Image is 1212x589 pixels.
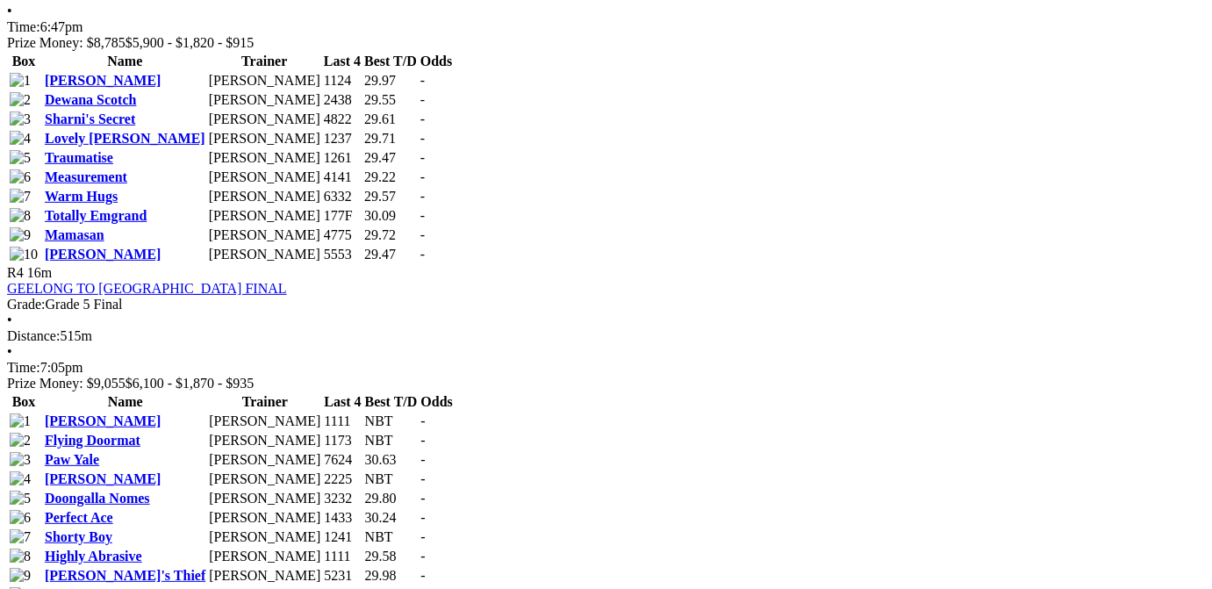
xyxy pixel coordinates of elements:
td: 29.71 [363,130,418,147]
span: Box [12,394,36,409]
span: Box [12,54,36,68]
span: • [7,312,12,327]
td: 6332 [323,188,362,205]
a: Warm Hugs [45,189,118,204]
a: Shorty Boy [45,529,112,544]
th: Best T/D [364,393,419,411]
img: 7 [10,189,31,205]
span: - [420,452,425,467]
td: 3232 [323,490,362,507]
td: 29.98 [364,567,419,585]
td: [PERSON_NAME] [208,490,321,507]
td: 1111 [323,413,362,430]
td: 177F [323,207,362,225]
span: Distance: [7,328,60,343]
td: 29.47 [363,246,418,263]
th: Last 4 [323,393,362,411]
td: [PERSON_NAME] [208,528,321,546]
td: 29.72 [363,226,418,244]
span: - [420,568,425,583]
td: NBT [364,413,419,430]
td: [PERSON_NAME] [208,130,321,147]
a: [PERSON_NAME] [45,471,161,486]
span: - [420,73,425,88]
td: 1124 [323,72,362,90]
td: [PERSON_NAME] [208,548,321,565]
td: 29.55 [363,91,418,109]
img: 1 [10,73,31,89]
td: [PERSON_NAME] [208,470,321,488]
td: [PERSON_NAME] [208,432,321,449]
span: R4 [7,265,24,280]
td: [PERSON_NAME] [208,111,321,128]
a: Perfect Ace [45,510,113,525]
img: 8 [10,549,31,564]
td: 1111 [323,548,362,565]
td: NBT [364,470,419,488]
a: Mamasan [45,227,104,242]
span: - [420,150,425,165]
th: Last 4 [323,53,362,70]
span: - [420,433,425,448]
td: 29.57 [363,188,418,205]
td: 1261 [323,149,362,167]
td: 2438 [323,91,362,109]
a: Flying Doormat [45,433,140,448]
td: 29.58 [364,548,419,565]
div: Prize Money: $9,055 [7,376,1205,391]
img: 9 [10,227,31,243]
a: Traumatise [45,150,113,165]
th: Name [44,393,206,411]
a: Highly Abrasive [45,549,142,564]
img: 7 [10,529,31,545]
td: 30.09 [363,207,418,225]
span: - [420,208,425,223]
img: 5 [10,491,31,506]
div: 6:47pm [7,19,1205,35]
a: [PERSON_NAME] [45,73,161,88]
td: 29.61 [363,111,418,128]
a: Lovely [PERSON_NAME] [45,131,205,146]
a: Totally Emgrand [45,208,147,223]
a: [PERSON_NAME] [45,413,161,428]
th: Name [44,53,206,70]
td: 1241 [323,528,362,546]
a: Measurement [45,169,127,184]
span: - [420,189,425,204]
span: • [7,4,12,18]
a: GEELONG TO [GEOGRAPHIC_DATA] FINAL [7,281,287,296]
td: 4822 [323,111,362,128]
span: - [420,529,425,544]
td: [PERSON_NAME] [208,246,321,263]
span: $5,900 - $1,820 - $915 [126,35,255,50]
img: 3 [10,111,31,127]
img: 4 [10,131,31,147]
img: 1 [10,413,31,429]
div: Grade 5 Final [7,297,1205,312]
td: 29.22 [363,169,418,186]
td: 29.97 [363,72,418,90]
td: 29.80 [364,490,419,507]
span: Time: [7,19,40,34]
th: Trainer [208,53,321,70]
span: - [420,247,425,262]
td: [PERSON_NAME] [208,207,321,225]
a: Dewana Scotch [45,92,136,107]
td: [PERSON_NAME] [208,91,321,109]
td: 4775 [323,226,362,244]
td: 4141 [323,169,362,186]
img: 5 [10,150,31,166]
span: - [420,111,425,126]
img: 9 [10,568,31,584]
td: [PERSON_NAME] [208,169,321,186]
td: 1237 [323,130,362,147]
td: [PERSON_NAME] [208,451,321,469]
td: 5553 [323,246,362,263]
img: 2 [10,92,31,108]
a: [PERSON_NAME]'s Thief [45,568,205,583]
div: 515m [7,328,1205,344]
span: 16m [27,265,52,280]
td: 30.24 [364,509,419,527]
th: Odds [420,393,453,411]
td: NBT [364,528,419,546]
